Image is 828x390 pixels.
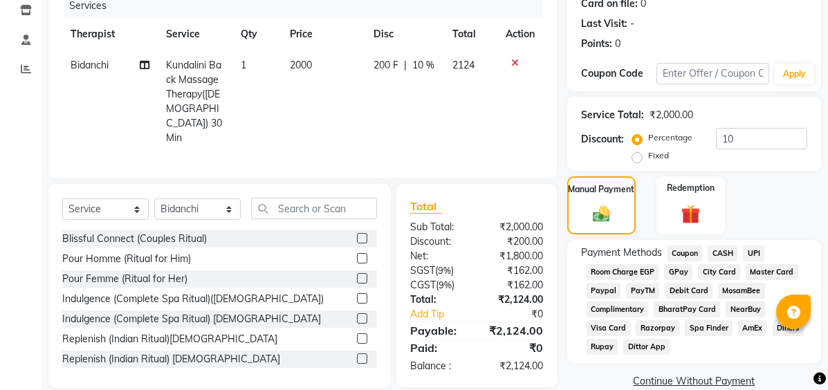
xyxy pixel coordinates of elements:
[477,234,553,249] div: ₹200.00
[251,198,377,219] input: Search or Scan
[400,322,477,339] div: Payable:
[738,320,767,336] span: AmEx
[708,245,737,261] span: CASH
[404,58,407,73] span: |
[650,108,693,122] div: ₹2,000.00
[477,220,553,234] div: ₹2,000.00
[630,17,634,31] div: -
[477,278,553,292] div: ₹162.00
[587,283,621,299] span: Paypal
[718,283,765,299] span: MosamBee
[400,263,477,278] div: ( )
[477,249,553,263] div: ₹1,800.00
[438,265,451,276] span: 9%
[668,245,703,261] span: Coupon
[773,320,804,336] span: Diners
[232,19,282,50] th: Qty
[667,182,715,194] label: Redemption
[62,352,280,366] div: Replenish (Indian Ritual) [DEMOGRAPHIC_DATA]
[400,234,477,249] div: Discount:
[282,19,365,50] th: Price
[570,374,818,389] a: Continue Without Payment
[746,264,798,280] span: Master Card
[62,312,321,326] div: Indulgence (Complete Spa Ritual) [DEMOGRAPHIC_DATA]
[587,301,649,317] span: Complimentary
[648,149,669,162] label: Fixed
[374,58,398,73] span: 200 F
[581,17,627,31] div: Last Visit:
[400,292,477,307] div: Total:
[581,66,656,81] div: Coupon Code
[166,59,222,144] span: Kundalini Back Massage Therapy([DEMOGRAPHIC_DATA]) 30 Min
[581,132,624,147] div: Discount:
[290,59,312,71] span: 2000
[615,37,620,51] div: 0
[477,263,553,278] div: ₹162.00
[568,183,634,196] label: Manual Payment
[400,249,477,263] div: Net:
[365,19,444,50] th: Disc
[62,19,158,50] th: Therapist
[400,340,477,356] div: Paid:
[452,59,475,71] span: 2124
[656,63,770,84] input: Enter Offer / Coupon Code
[412,58,434,73] span: 10 %
[626,283,659,299] span: PayTM
[477,359,553,373] div: ₹2,124.00
[636,320,679,336] span: Razorpay
[400,220,477,234] div: Sub Total:
[587,320,631,336] span: Visa Card
[410,264,435,277] span: SGST
[71,59,109,71] span: Bidanchi
[410,279,436,291] span: CGST
[477,322,553,339] div: ₹2,124.00
[648,131,692,144] label: Percentage
[241,59,246,71] span: 1
[62,232,207,246] div: Blissful Connect (Couples Ritual)
[410,199,442,214] span: Total
[665,283,712,299] span: Debit Card
[477,340,553,356] div: ₹0
[400,359,477,373] div: Balance :
[654,301,720,317] span: BharatPay Card
[685,320,733,336] span: Spa Finder
[62,272,187,286] div: Pour Femme (Ritual for Her)
[664,264,692,280] span: GPay
[158,19,232,50] th: Service
[62,252,191,266] div: Pour Homme (Ritual for Him)
[675,203,706,226] img: _gift.svg
[497,19,543,50] th: Action
[623,339,670,355] span: Dittor App
[698,264,740,280] span: City Card
[581,245,662,260] span: Payment Methods
[400,278,477,292] div: ( )
[726,301,765,317] span: NearBuy
[439,279,452,290] span: 9%
[587,204,616,224] img: _cash.svg
[489,307,553,322] div: ₹0
[581,37,612,51] div: Points:
[587,339,618,355] span: Rupay
[62,332,277,346] div: Replenish (Indian Ritual)[DEMOGRAPHIC_DATA]
[400,307,489,322] a: Add Tip
[477,292,553,307] div: ₹2,124.00
[743,245,764,261] span: UPI
[581,108,644,122] div: Service Total:
[587,264,659,280] span: Room Charge EGP
[444,19,497,50] th: Total
[775,64,814,84] button: Apply
[62,292,324,306] div: Indulgence (Complete Spa Ritual)([DEMOGRAPHIC_DATA])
